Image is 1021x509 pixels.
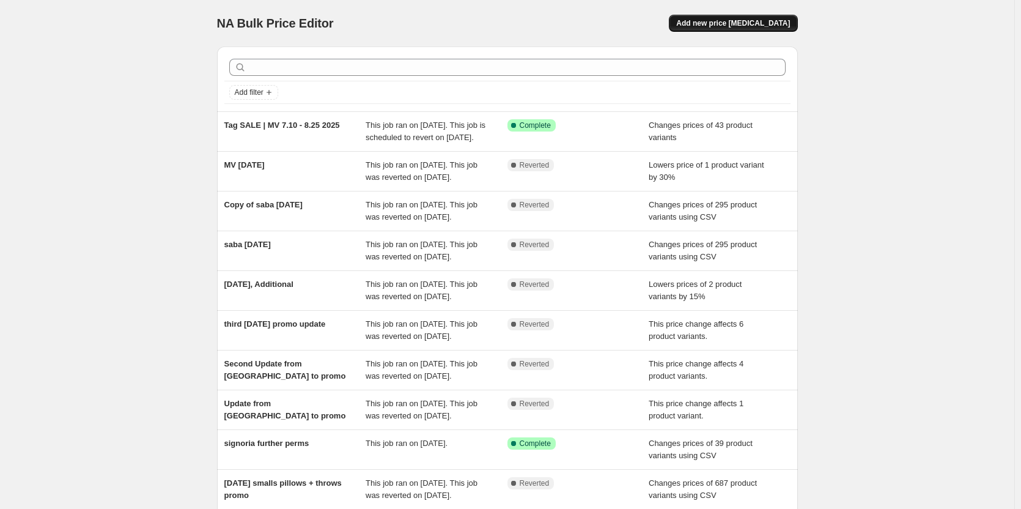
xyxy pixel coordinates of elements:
[366,280,477,301] span: This job ran on [DATE]. This job was reverted on [DATE].
[649,160,764,182] span: Lowers price of 1 product variant by 30%
[649,399,743,420] span: This price change affects 1 product variant.
[520,359,550,369] span: Reverted
[224,160,265,169] span: MV [DATE]
[235,87,264,97] span: Add filter
[366,160,477,182] span: This job ran on [DATE]. This job was reverted on [DATE].
[366,200,477,221] span: This job ran on [DATE]. This job was reverted on [DATE].
[649,200,757,221] span: Changes prices of 295 product variants using CSV
[224,399,346,420] span: Update from [GEOGRAPHIC_DATA] to promo
[520,280,550,289] span: Reverted
[520,319,550,329] span: Reverted
[649,359,743,381] span: This price change affects 4 product variants.
[224,319,326,329] span: third [DATE] promo update
[649,121,753,142] span: Changes prices of 43 product variants
[366,439,448,448] span: This job ran on [DATE].
[366,319,477,341] span: This job ran on [DATE]. This job was reverted on [DATE].
[224,240,271,249] span: saba [DATE]
[224,439,309,448] span: signoria further perms
[520,439,551,448] span: Complete
[649,240,757,261] span: Changes prices of 295 product variants using CSV
[520,399,550,409] span: Reverted
[669,15,797,32] button: Add new price [MEDICAL_DATA]
[520,121,551,130] span: Complete
[224,478,342,500] span: [DATE] smalls pillows + throws promo
[229,85,278,100] button: Add filter
[520,240,550,250] span: Reverted
[224,121,340,130] span: Tag SALE | MV 7.10 - 8.25 2025
[366,121,485,142] span: This job ran on [DATE]. This job is scheduled to revert on [DATE].
[520,478,550,488] span: Reverted
[649,478,757,500] span: Changes prices of 687 product variants using CSV
[366,359,477,381] span: This job ran on [DATE]. This job was reverted on [DATE].
[366,240,477,261] span: This job ran on [DATE]. This job was reverted on [DATE].
[217,17,334,30] span: NA Bulk Price Editor
[366,399,477,420] span: This job ran on [DATE]. This job was reverted on [DATE].
[520,160,550,170] span: Reverted
[366,478,477,500] span: This job ran on [DATE]. This job was reverted on [DATE].
[649,439,753,460] span: Changes prices of 39 product variants using CSV
[676,18,790,28] span: Add new price [MEDICAL_DATA]
[224,200,303,209] span: Copy of saba [DATE]
[224,359,346,381] span: Second Update from [GEOGRAPHIC_DATA] to promo
[224,280,293,289] span: [DATE], Additional
[649,319,743,341] span: This price change affects 6 product variants.
[649,280,742,301] span: Lowers prices of 2 product variants by 15%
[520,200,550,210] span: Reverted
